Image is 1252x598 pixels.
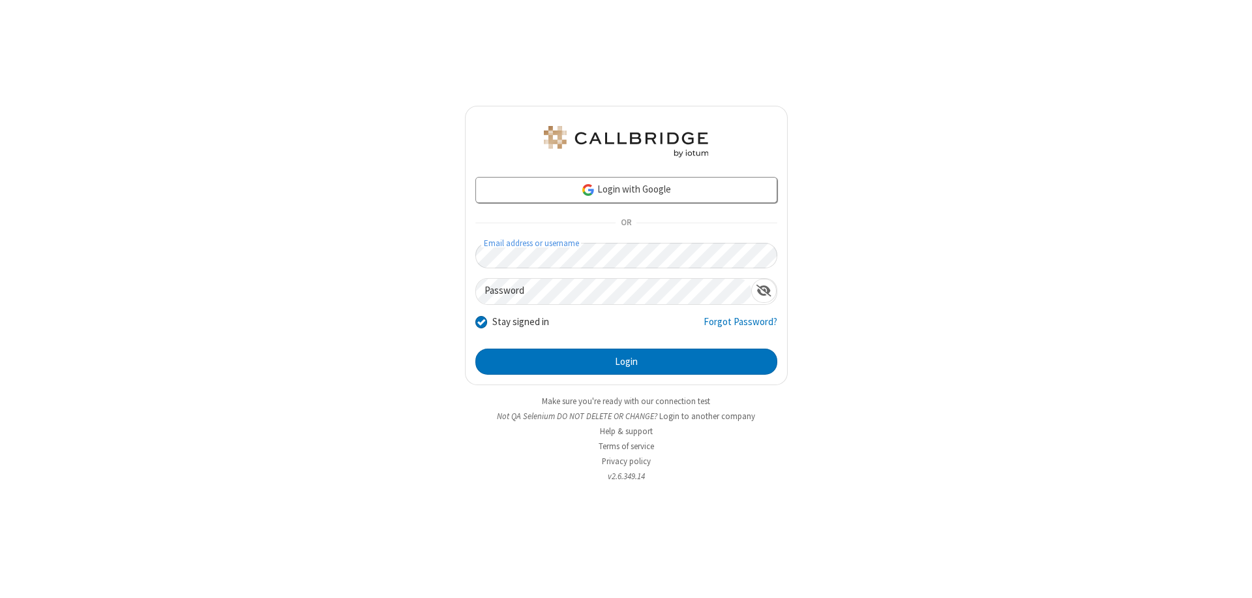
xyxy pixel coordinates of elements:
label: Stay signed in [492,315,549,330]
a: Login with Google [475,177,777,203]
a: Privacy policy [602,456,651,467]
a: Forgot Password? [704,315,777,339]
a: Terms of service [599,441,654,452]
img: QA Selenium DO NOT DELETE OR CHANGE [541,126,711,157]
a: Help & support [600,426,653,437]
li: v2.6.349.14 [465,470,788,482]
input: Password [476,279,751,304]
li: Not QA Selenium DO NOT DELETE OR CHANGE? [465,410,788,422]
button: Login to another company [659,410,755,422]
div: Show password [751,279,777,303]
img: google-icon.png [581,183,595,197]
input: Email address or username [475,243,777,268]
button: Login [475,349,777,375]
span: OR [616,214,636,232]
a: Make sure you're ready with our connection test [542,396,710,407]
